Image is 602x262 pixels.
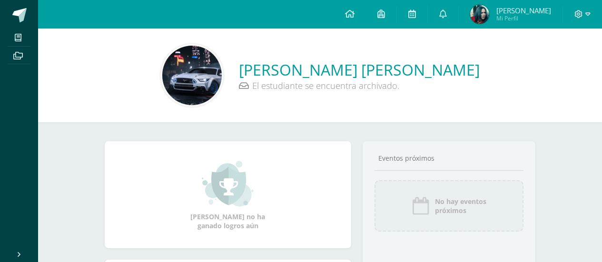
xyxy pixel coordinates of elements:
span: Mi Perfil [496,14,551,22]
img: event_icon.png [411,196,430,215]
div: [PERSON_NAME] no ha ganado logros aún [180,160,276,230]
span: No hay eventos próximos [435,197,486,215]
img: ddc941586f21e02ad32f8aebd7cc0976.png [470,5,489,24]
img: 97c263eba27f379c920294fe308e06f2.png [162,46,222,105]
span: [PERSON_NAME] [496,6,551,15]
div: El estudiante se encuentra archivado. [239,80,480,91]
div: Eventos próximos [375,154,523,163]
img: achievement_small.png [202,160,254,207]
a: [PERSON_NAME] [PERSON_NAME] [239,59,480,80]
